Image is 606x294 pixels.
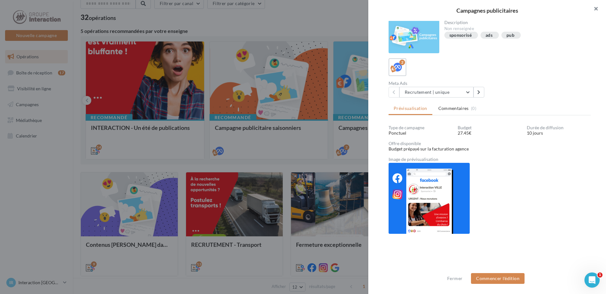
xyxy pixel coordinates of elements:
span: 1 [597,272,603,278]
div: 10 jours [527,130,591,136]
button: Fermer [445,275,465,282]
div: Budget [458,125,522,130]
div: Campagnes publicitaires [378,8,596,13]
div: Non renseignée [444,26,586,32]
div: sponsorisé [449,33,472,38]
button: Recrutement | unique [399,87,474,98]
iframe: Intercom live chat [584,272,600,288]
button: Commencer l'édition [471,273,525,284]
div: pub [506,33,514,38]
div: 27.45€ [458,130,522,136]
span: Commentaires [438,105,469,112]
span: (0) [471,106,476,111]
img: 008b87f00d921ddecfa28f1c35eec23d.png [389,163,470,234]
div: 2 [399,60,405,65]
div: Image de prévisualisation [389,157,591,162]
div: Type de campagne [389,125,453,130]
div: Durée de diffusion [527,125,591,130]
div: ads [486,33,493,38]
div: Description [444,20,586,25]
div: Meta Ads [389,81,487,86]
div: Offre disponible [389,141,591,146]
div: Budget prépayé sur la facturation agence [389,146,591,152]
div: Ponctuel [389,130,453,136]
